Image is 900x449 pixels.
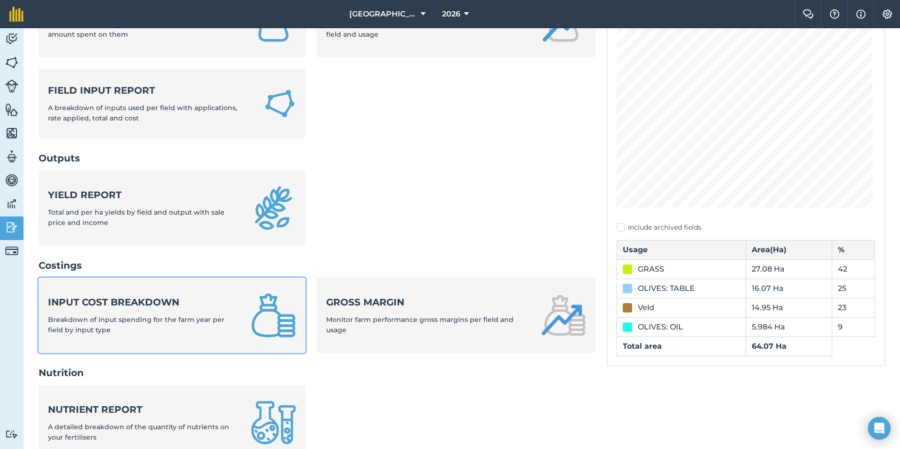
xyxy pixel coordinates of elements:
img: svg+xml;base64,PD94bWwgdmVyc2lvbj0iMS4wIiBlbmNvZGluZz0idXRmLTgiPz4KPCEtLSBHZW5lcmF0b3I6IEFkb2JlIE... [5,430,18,439]
span: A detailed breakdown of the quantity of nutrients on your fertilisers [48,423,229,441]
div: GRASS [638,264,664,275]
img: svg+xml;base64,PD94bWwgdmVyc2lvbj0iMS4wIiBlbmNvZGluZz0idXRmLTgiPz4KPCEtLSBHZW5lcmF0b3I6IEFkb2JlIE... [5,32,18,46]
img: svg+xml;base64,PD94bWwgdmVyc2lvbj0iMS4wIiBlbmNvZGluZz0idXRmLTgiPz4KPCEtLSBHZW5lcmF0b3I6IEFkb2JlIE... [5,220,18,234]
div: Open Intercom Messenger [868,417,891,440]
a: Field Input ReportA breakdown of inputs used per field with applications, rate applied, total and... [39,69,305,139]
strong: 64.07 Ha [752,342,787,351]
img: svg+xml;base64,PHN2ZyB4bWxucz0iaHR0cDovL3d3dy53My5vcmcvMjAwMC9zdmciIHdpZHRoPSIxNyIgaGVpZ2h0PSIxNy... [856,8,866,20]
span: A breakdown of inputs used per field with applications, rate applied, total and cost [48,104,237,122]
img: svg+xml;base64,PHN2ZyB4bWxucz0iaHR0cDovL3d3dy53My5vcmcvMjAwMC9zdmciIHdpZHRoPSI1NiIgaGVpZ2h0PSI2MC... [5,56,18,70]
img: A cog icon [882,9,893,19]
span: Summary of input totals applied this farm year and amount spent on them [48,19,222,38]
label: Include archived fields [617,223,875,233]
span: Monitor farm performance gross margins per field and usage [326,315,514,334]
div: Veld [638,302,654,313]
strong: Nutrient report [48,403,240,416]
div: OLIVES: OIL [638,321,683,333]
th: % [832,240,875,259]
img: svg+xml;base64,PD94bWwgdmVyc2lvbj0iMS4wIiBlbmNvZGluZz0idXRmLTgiPz4KPCEtLSBHZW5lcmF0b3I6IEFkb2JlIE... [5,80,18,93]
strong: Total area [623,342,662,351]
img: svg+xml;base64,PD94bWwgdmVyc2lvbj0iMS4wIiBlbmNvZGluZz0idXRmLTgiPz4KPCEtLSBHZW5lcmF0b3I6IEFkb2JlIE... [5,173,18,187]
span: A detailed breakdown of the quantity of an inputs used per field and usage [326,19,529,38]
a: Yield reportTotal and per ha yields by field and output with sale price and income [39,170,305,246]
span: Total and per ha yields by field and output with sale price and income [48,208,225,227]
strong: Yield report [48,188,240,201]
strong: Input cost breakdown [48,296,240,309]
img: Two speech bubbles overlapping with the left bubble in the forefront [803,9,814,19]
img: Nutrient report [251,400,296,445]
strong: Gross margin [326,296,529,309]
img: svg+xml;base64,PD94bWwgdmVyc2lvbj0iMS4wIiBlbmNvZGluZz0idXRmLTgiPz4KPCEtLSBHZW5lcmF0b3I6IEFkb2JlIE... [5,197,18,211]
img: fieldmargin Logo [9,7,24,22]
td: 16.07 Ha [746,279,832,298]
img: svg+xml;base64,PD94bWwgdmVyc2lvbj0iMS4wIiBlbmNvZGluZz0idXRmLTgiPz4KPCEtLSBHZW5lcmF0b3I6IEFkb2JlIE... [5,150,18,164]
img: Field Input Report [264,86,297,121]
img: svg+xml;base64,PHN2ZyB4bWxucz0iaHR0cDovL3d3dy53My5vcmcvMjAwMC9zdmciIHdpZHRoPSI1NiIgaGVpZ2h0PSI2MC... [5,103,18,117]
div: OLIVES: TABLE [638,283,695,294]
th: Usage [617,240,746,259]
img: svg+xml;base64,PHN2ZyB4bWxucz0iaHR0cDovL3d3dy53My5vcmcvMjAwMC9zdmciIHdpZHRoPSI1NiIgaGVpZ2h0PSI2MC... [5,126,18,140]
strong: Field Input Report [48,84,252,97]
td: 9 [832,317,875,337]
th: Area ( Ha ) [746,240,832,259]
h2: Nutrition [39,366,595,379]
h2: Costings [39,259,595,272]
span: Breakdown of input spending for the farm year per field by input type [48,315,225,334]
a: Gross marginMonitor farm performance gross margins per field and usage [317,278,595,353]
img: Input cost breakdown [251,293,296,338]
td: 27.08 Ha [746,259,832,279]
td: 25 [832,279,875,298]
td: 23 [832,298,875,317]
span: 2026 [442,8,460,20]
td: 5.984 Ha [746,317,832,337]
td: 42 [832,259,875,279]
img: Gross margin [541,293,586,338]
h2: Outputs [39,152,595,165]
img: svg+xml;base64,PD94bWwgdmVyc2lvbj0iMS4wIiBlbmNvZGluZz0idXRmLTgiPz4KPCEtLSBHZW5lcmF0b3I6IEFkb2JlIE... [5,244,18,257]
span: [GEOGRAPHIC_DATA] [349,8,417,20]
a: Input cost breakdownBreakdown of input spending for the farm year per field by input type [39,278,305,353]
img: A question mark icon [829,9,840,19]
img: Yield report [251,185,296,231]
td: 14.95 Ha [746,298,832,317]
